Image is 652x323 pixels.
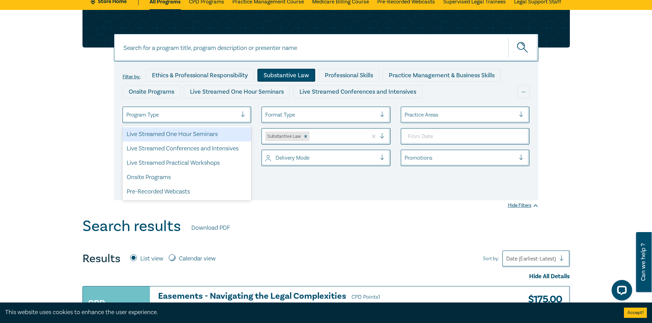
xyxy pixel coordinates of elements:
[146,69,254,82] div: Ethics & Professional Responsibility
[179,254,216,263] label: Calendar view
[191,224,230,232] a: Download PDF
[640,236,647,288] span: Can we help ?
[82,217,181,235] h1: Search results
[158,292,439,302] a: Easements - Navigating the Legal Complexities CPD Points1
[508,202,538,209] div: Hide Filters
[483,255,499,263] span: Sort by:
[401,128,530,145] input: From Date
[82,272,570,281] div: Hide All Details
[265,111,267,119] input: select
[123,185,252,199] div: Pre-Recorded Webcasts
[351,294,380,300] span: CPD Points 1
[383,69,501,82] div: Practice Management & Business Skills
[123,170,252,185] div: Onsite Programs
[523,292,562,307] h3: $ 175.00
[123,142,252,156] div: Live Streamed Conferences and Intensives
[123,127,252,142] div: Live Streamed One Hour Seminars
[311,133,312,140] input: select
[293,85,422,98] div: Live Streamed Conferences and Intensives
[123,156,252,170] div: Live Streamed Practical Workshops
[302,132,309,141] div: Remove Substantive Law
[265,154,267,162] input: select
[184,85,290,98] div: Live Streamed One Hour Seminars
[317,102,392,115] div: 10 CPD Point Packages
[405,111,406,119] input: select
[140,254,163,263] label: List view
[88,297,105,309] h3: CPD
[158,292,439,302] h3: Easements - Navigating the Legal Complexities
[82,252,120,266] h4: Results
[405,154,406,162] input: select
[517,85,530,98] div: ...
[123,74,140,80] label: Filter by:
[319,69,379,82] div: Professional Skills
[257,69,315,82] div: Substantive Law
[123,85,180,98] div: Onsite Programs
[395,102,458,115] div: National Programs
[114,34,538,62] input: Search for a program title, program description or presenter name
[624,308,647,318] button: Accept cookies
[126,111,128,119] input: select
[265,132,302,141] div: Substantive Law
[234,102,313,115] div: Pre-Recorded Webcasts
[606,277,635,306] iframe: LiveChat chat widget
[506,255,508,263] input: Sort by
[123,102,231,115] div: Live Streamed Practical Workshops
[5,308,614,317] div: This website uses cookies to enhance the user experience.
